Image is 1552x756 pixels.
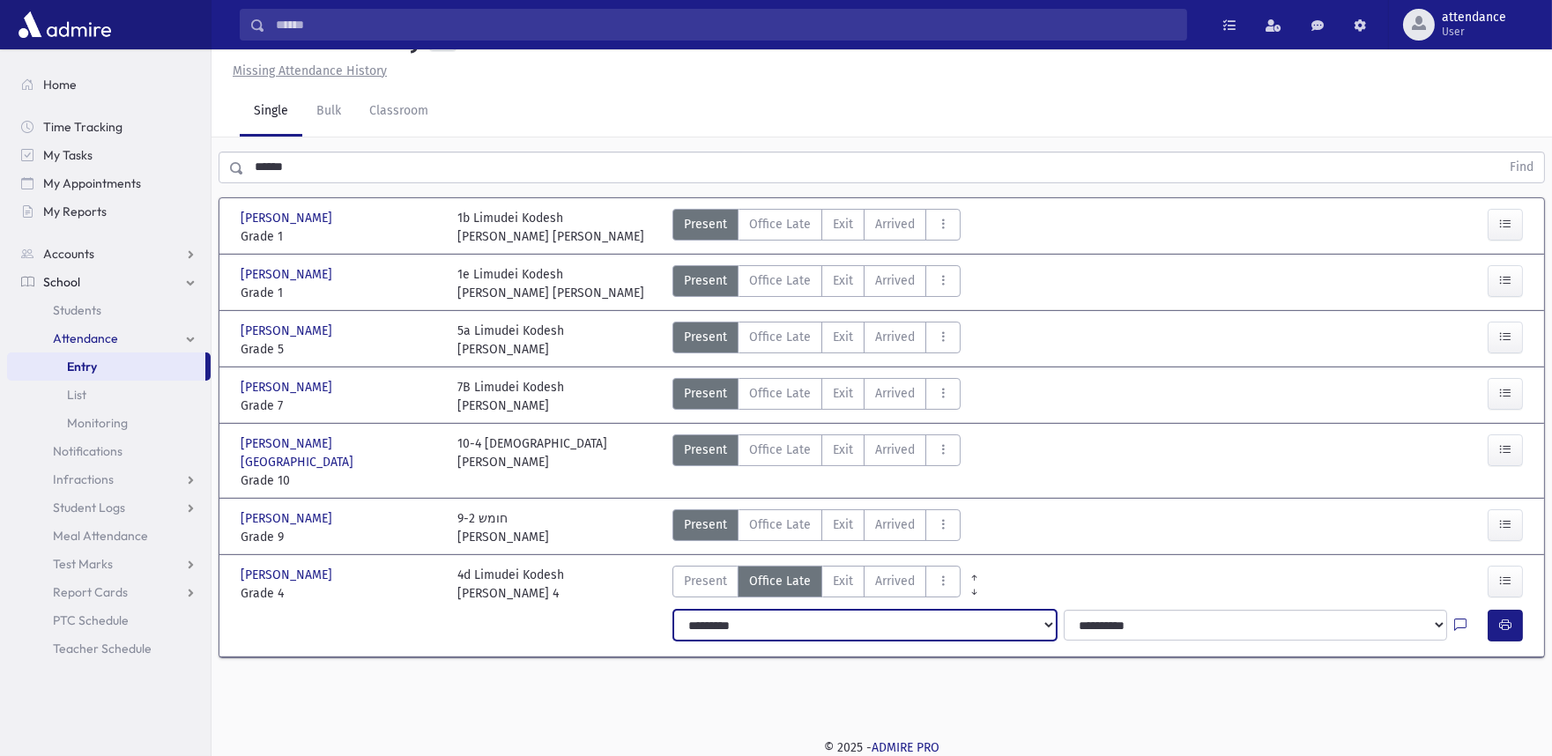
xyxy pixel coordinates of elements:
a: My Tasks [7,141,211,169]
span: [PERSON_NAME] [241,265,336,284]
span: Grade 9 [241,528,440,546]
span: Attendance [53,330,118,346]
span: Grade 1 [241,284,440,302]
span: [PERSON_NAME] [241,566,336,584]
span: [PERSON_NAME] [241,509,336,528]
span: Meal Attendance [53,528,148,544]
a: Report Cards [7,578,211,606]
div: AttTypes [672,322,961,359]
span: PTC Schedule [53,612,129,628]
span: Exit [833,515,853,534]
span: Arrived [875,271,915,290]
a: Notifications [7,437,211,465]
div: 9-2 חומש [PERSON_NAME] [457,509,549,546]
span: Grade 7 [241,397,440,415]
span: List [67,387,86,403]
a: Home [7,70,211,99]
span: Office Late [749,271,811,290]
span: attendance [1442,11,1506,25]
span: [PERSON_NAME] [241,209,336,227]
a: My Appointments [7,169,211,197]
a: Time Tracking [7,113,211,141]
span: Office Late [749,215,811,233]
span: Grade 4 [241,584,440,603]
span: Office Late [749,441,811,459]
span: Present [684,384,727,403]
span: Exit [833,441,853,459]
span: Exit [833,572,853,590]
span: Office Late [749,328,811,346]
span: Students [53,302,101,318]
div: AttTypes [672,509,961,546]
span: User [1442,25,1506,39]
div: 1e Limudei Kodesh [PERSON_NAME] [PERSON_NAME] [457,265,644,302]
div: 7B Limudei Kodesh [PERSON_NAME] [457,378,564,415]
div: AttTypes [672,566,961,603]
a: PTC Schedule [7,606,211,634]
div: AttTypes [672,378,961,415]
span: [PERSON_NAME][GEOGRAPHIC_DATA] [241,434,440,471]
span: Present [684,271,727,290]
div: 5a Limudei Kodesh [PERSON_NAME] [457,322,564,359]
button: Find [1499,152,1544,182]
span: Infractions [53,471,114,487]
u: Missing Attendance History [233,63,387,78]
a: Single [240,87,302,137]
span: Arrived [875,441,915,459]
a: Meal Attendance [7,522,211,550]
a: Attendance [7,324,211,352]
a: Student Logs [7,493,211,522]
span: Present [684,328,727,346]
span: Arrived [875,384,915,403]
span: Monitoring [67,415,128,431]
span: Test Marks [53,556,113,572]
a: Monitoring [7,409,211,437]
img: AdmirePro [14,7,115,42]
a: List [7,381,211,409]
span: Arrived [875,572,915,590]
div: AttTypes [672,209,961,246]
span: Exit [833,384,853,403]
a: Missing Attendance History [226,63,387,78]
span: Home [43,77,77,93]
span: Student Logs [53,500,125,515]
span: Accounts [43,246,94,262]
span: Report Cards [53,584,128,600]
span: Time Tracking [43,119,123,135]
span: School [43,274,80,290]
span: My Tasks [43,147,93,163]
span: Present [684,515,727,534]
span: [PERSON_NAME] [241,322,336,340]
div: 10-4 [DEMOGRAPHIC_DATA] [PERSON_NAME] [457,434,607,490]
span: Present [684,572,727,590]
div: AttTypes [672,265,961,302]
div: AttTypes [672,434,961,490]
span: Office Late [749,515,811,534]
a: Accounts [7,240,211,268]
span: Arrived [875,328,915,346]
span: Exit [833,328,853,346]
span: Entry [67,359,97,374]
span: Exit [833,215,853,233]
span: My Reports [43,204,107,219]
span: Present [684,441,727,459]
span: Notifications [53,443,123,459]
a: Test Marks [7,550,211,578]
a: Entry [7,352,205,381]
span: Office Late [749,384,811,403]
div: 4d Limudei Kodesh [PERSON_NAME] 4 [457,566,564,603]
input: Search [265,9,1186,41]
span: Arrived [875,215,915,233]
a: Bulk [302,87,355,137]
a: Infractions [7,465,211,493]
span: My Appointments [43,175,141,191]
span: [PERSON_NAME] [241,378,336,397]
a: My Reports [7,197,211,226]
span: Arrived [875,515,915,534]
span: Grade 5 [241,340,440,359]
span: Present [684,215,727,233]
a: School [7,268,211,296]
span: Office Late [749,572,811,590]
span: Grade 1 [241,227,440,246]
span: Teacher Schedule [53,641,152,656]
